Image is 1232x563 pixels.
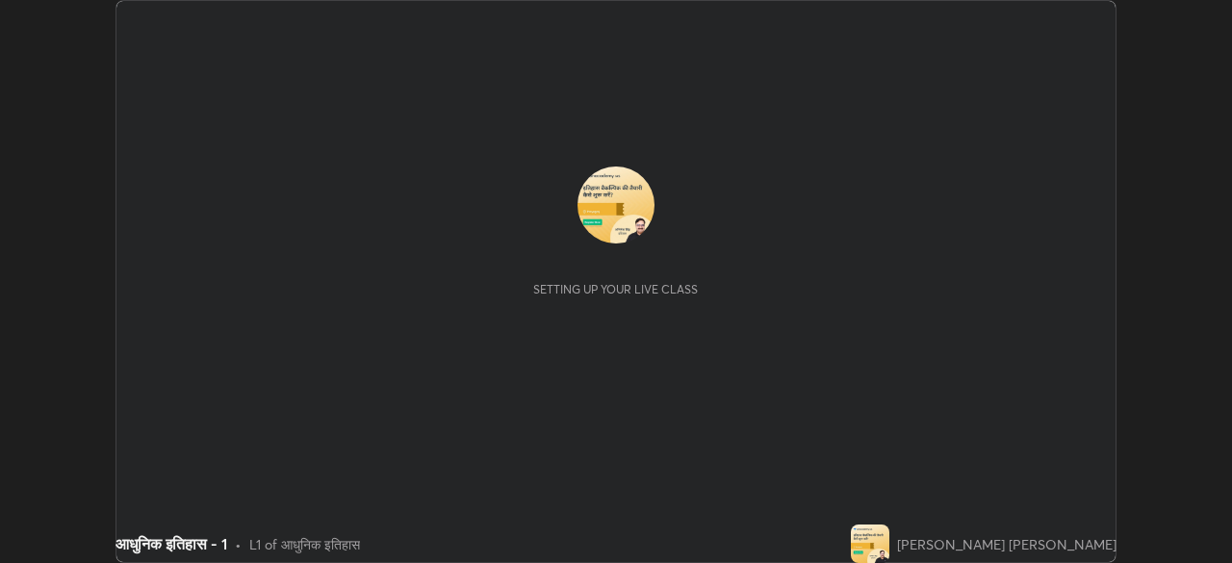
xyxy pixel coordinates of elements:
img: 240ce401da9f437399e40798f16adbfd.jpg [577,166,654,243]
div: आधुनिक इतिहास - 1 [115,532,227,555]
div: [PERSON_NAME] [PERSON_NAME] [897,534,1116,554]
div: L1 of आधुनिक इतिहास [249,534,360,554]
img: 240ce401da9f437399e40798f16adbfd.jpg [851,525,889,563]
div: • [235,534,242,554]
div: Setting up your live class [533,282,698,296]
